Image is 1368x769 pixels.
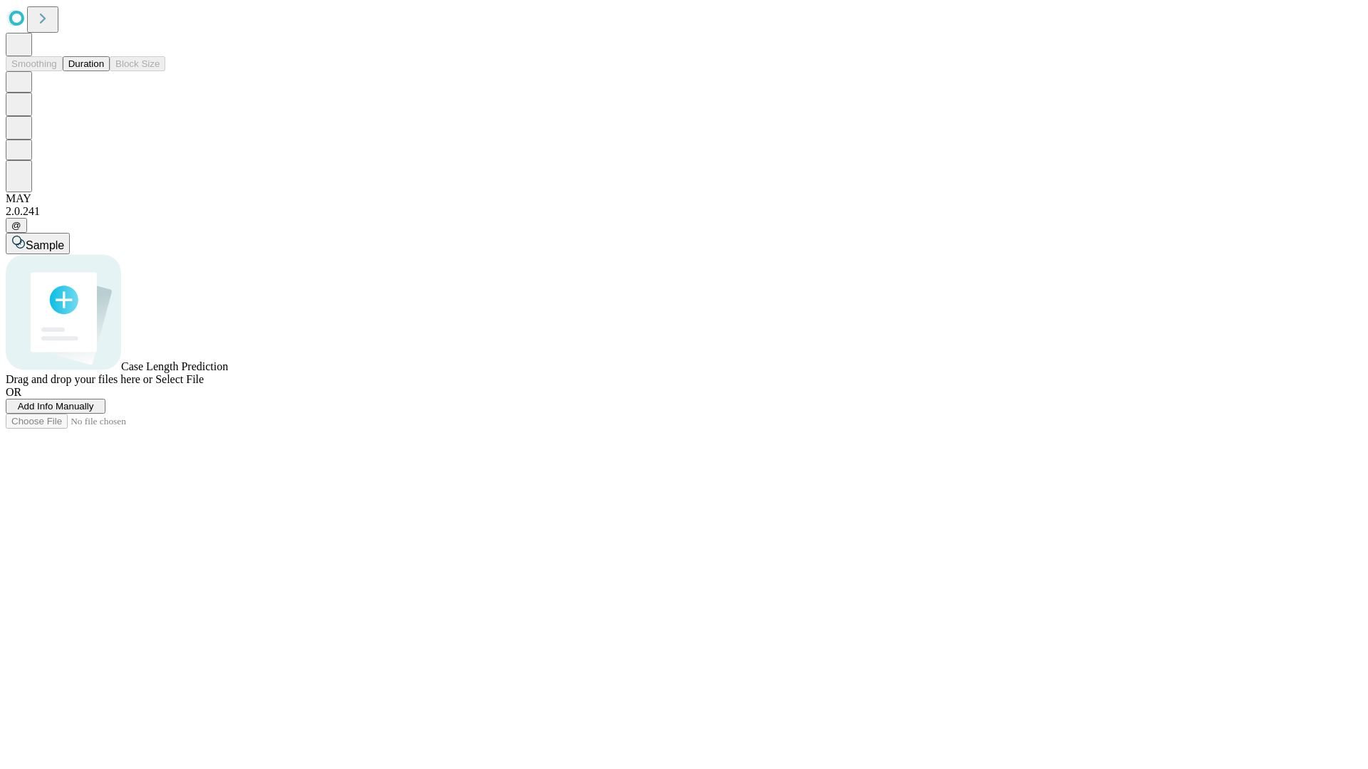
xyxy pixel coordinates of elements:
[6,399,105,414] button: Add Info Manually
[155,373,204,385] span: Select File
[6,192,1362,205] div: MAY
[6,205,1362,218] div: 2.0.241
[11,220,21,231] span: @
[6,218,27,233] button: @
[18,401,94,412] span: Add Info Manually
[6,386,21,398] span: OR
[63,56,110,71] button: Duration
[6,56,63,71] button: Smoothing
[26,239,64,251] span: Sample
[110,56,165,71] button: Block Size
[6,233,70,254] button: Sample
[121,360,228,372] span: Case Length Prediction
[6,373,152,385] span: Drag and drop your files here or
